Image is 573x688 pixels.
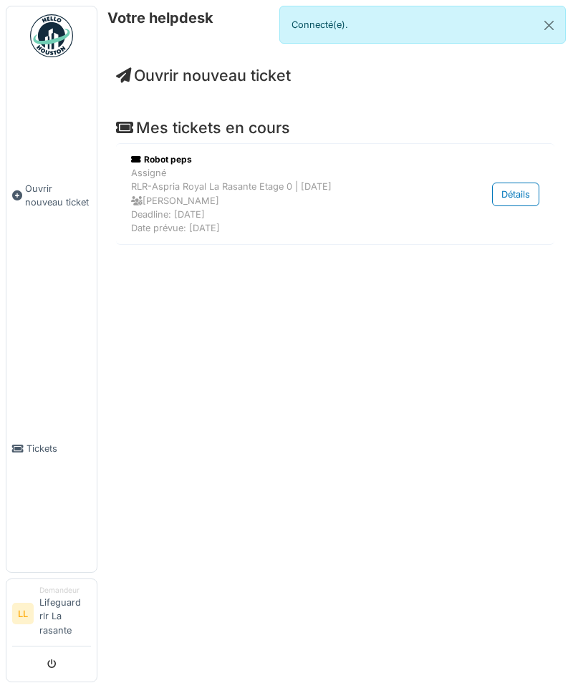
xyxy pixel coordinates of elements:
h6: Votre helpdesk [107,9,213,26]
div: Connecté(e). [279,6,566,44]
a: Robot peps AssignéRLR-Aspria Royal La Rasante Etage 0 | [DATE] [PERSON_NAME]Deadline: [DATE]Date ... [127,150,543,238]
div: Détails [492,183,539,206]
a: Ouvrir nouveau ticket [6,65,97,326]
span: Tickets [27,442,91,455]
div: Assigné RLR-Aspria Royal La Rasante Etage 0 | [DATE] [PERSON_NAME] Deadline: [DATE] Date prévue: ... [131,166,443,235]
img: Badge_color-CXgf-gQk.svg [30,14,73,57]
div: Robot peps [131,153,443,166]
a: Ouvrir nouveau ticket [116,66,291,84]
button: Close [533,6,565,44]
a: LL DemandeurLifeguard rlr La rasante [12,585,91,646]
h4: Mes tickets en cours [116,119,554,137]
div: Demandeur [39,585,91,596]
li: Lifeguard rlr La rasante [39,585,91,643]
span: Ouvrir nouveau ticket [25,182,91,209]
li: LL [12,603,34,624]
a: Tickets [6,326,97,572]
